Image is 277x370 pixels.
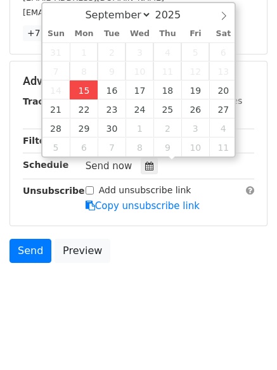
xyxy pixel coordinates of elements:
span: September 6, 2025 [209,42,237,61]
span: August 31, 2025 [42,42,70,61]
span: October 7, 2025 [98,137,126,156]
span: October 9, 2025 [153,137,181,156]
span: Wed [126,30,153,38]
span: Sat [209,30,237,38]
a: +7 more [23,25,70,41]
span: Fri [181,30,209,38]
span: September 12, 2025 [181,61,209,80]
span: October 1, 2025 [126,118,153,137]
span: September 24, 2025 [126,99,153,118]
span: September 19, 2025 [181,80,209,99]
span: Thu [153,30,181,38]
a: Send [10,239,51,263]
span: September 17, 2025 [126,80,153,99]
span: Send now [86,160,132,172]
span: October 3, 2025 [181,118,209,137]
span: September 16, 2025 [98,80,126,99]
strong: Tracking [23,96,65,106]
span: September 21, 2025 [42,99,70,118]
span: September 2, 2025 [98,42,126,61]
span: October 8, 2025 [126,137,153,156]
span: October 5, 2025 [42,137,70,156]
span: October 2, 2025 [153,118,181,137]
iframe: Chat Widget [214,309,277,370]
label: Add unsubscribe link [99,184,191,197]
span: October 4, 2025 [209,118,237,137]
span: September 23, 2025 [98,99,126,118]
span: September 8, 2025 [70,61,98,80]
span: September 25, 2025 [153,99,181,118]
span: September 22, 2025 [70,99,98,118]
span: September 30, 2025 [98,118,126,137]
span: September 5, 2025 [181,42,209,61]
span: September 13, 2025 [209,61,237,80]
a: Copy unsubscribe link [86,200,200,212]
a: Preview [55,239,110,263]
span: September 7, 2025 [42,61,70,80]
h5: Advanced [23,74,254,88]
small: [EMAIL_ADDRESS][DOMAIN_NAME] [23,8,164,17]
span: Tue [98,30,126,38]
span: September 10, 2025 [126,61,153,80]
strong: Schedule [23,160,68,170]
span: September 9, 2025 [98,61,126,80]
span: September 28, 2025 [42,118,70,137]
span: September 11, 2025 [153,61,181,80]
span: September 18, 2025 [153,80,181,99]
span: October 10, 2025 [181,137,209,156]
span: September 3, 2025 [126,42,153,61]
span: Sun [42,30,70,38]
span: September 20, 2025 [209,80,237,99]
span: September 1, 2025 [70,42,98,61]
span: September 14, 2025 [42,80,70,99]
span: September 27, 2025 [209,99,237,118]
span: September 4, 2025 [153,42,181,61]
span: September 26, 2025 [181,99,209,118]
span: October 11, 2025 [209,137,237,156]
span: Mon [70,30,98,38]
strong: Unsubscribe [23,186,85,196]
strong: Filters [23,136,55,146]
input: Year [151,9,197,21]
span: October 6, 2025 [70,137,98,156]
span: September 29, 2025 [70,118,98,137]
span: September 15, 2025 [70,80,98,99]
